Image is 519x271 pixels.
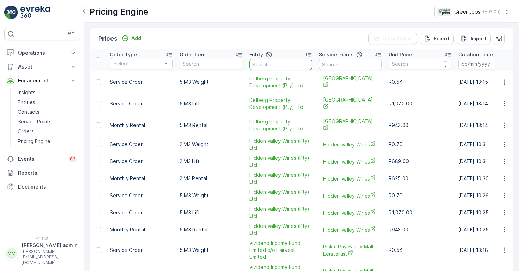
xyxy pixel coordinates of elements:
[96,122,101,128] div: Toggle Row Selected
[96,101,101,106] div: Toggle Row Selected
[176,170,246,187] td: 2 M3 Rental
[389,209,412,215] span: R1,070.00
[249,189,312,202] a: Hidden Valley Wines (Pty) Ltd
[249,240,312,261] a: Vividend Income Fund Limited c/o Fairvest Limited
[96,159,101,164] div: Toggle Row Selected
[457,33,491,44] button: Import
[323,118,377,132] span: [GEOGRAPHIC_DATA]
[323,96,377,111] span: [GEOGRAPHIC_DATA]
[98,34,117,43] p: Prices
[249,223,312,237] a: Hidden Valley Wines (Pty) Ltd
[249,118,312,132] a: Delberg Property Development (Pty) Ltd
[389,122,409,128] span: R943.00
[15,97,79,107] a: Entities
[4,166,79,180] a: Reports
[323,192,377,199] a: Hidden Valley Wines
[15,88,79,97] a: Insights
[96,247,101,253] div: Toggle Row Selected
[323,75,377,89] span: [GEOGRAPHIC_DATA]
[176,238,246,262] td: 5 M3 Weight
[323,209,377,216] a: Hidden Valley Wines
[389,79,403,85] span: R0.54
[20,6,50,19] img: logo_light-DOdMpM7g.png
[106,238,176,262] td: Service Order
[106,93,176,114] td: Service Order
[15,107,79,117] a: Contacts
[249,97,312,111] a: Delberg Property Development (Pty) Ltd
[249,154,312,168] a: Hidden Valley Wines (Pty) Ltd
[22,249,77,265] p: [PERSON_NAME][EMAIL_ADDRESS][DOMAIN_NAME]
[96,193,101,198] div: Toggle Row Selected
[70,156,75,162] p: 82
[176,136,246,153] td: 2 M3 Weight
[389,141,403,147] span: R0.70
[176,71,246,93] td: 5 M3 Weight
[96,79,101,85] div: Toggle Row Selected
[249,75,312,89] span: Delberg Property Development (Pty) Ltd
[15,117,79,127] a: Service Points
[176,114,246,136] td: 5 M3 Rental
[323,226,377,233] a: Hidden Valley Wines
[4,236,79,240] span: v 1.47.3
[4,152,79,166] a: Events82
[18,118,52,125] p: Service Points
[96,210,101,215] div: Toggle Row Selected
[180,58,242,69] input: Search
[249,51,263,58] p: Entity
[434,35,450,42] p: Export
[323,75,377,89] a: Queens Gardens
[110,51,137,58] p: Order Type
[389,247,403,253] span: R0.54
[176,221,246,238] td: 5 M3 Rental
[319,59,382,70] input: Search
[4,6,18,19] img: logo
[323,175,377,182] span: Hidden Valley Wines
[176,153,246,170] td: 2 M3 Lift
[323,158,377,165] a: Hidden Valley Wines
[18,169,77,176] p: Reports
[389,226,409,232] span: R943.00
[249,137,312,151] a: Hidden Valley Wines (Pty) Ltd
[4,60,79,74] button: Asset
[176,187,246,204] td: 5 M3 Weight
[90,6,148,17] p: Pricing Engine
[389,192,403,198] span: R0.70
[4,180,79,194] a: Documents
[389,175,409,181] span: R625.00
[249,59,312,70] input: Search
[106,71,176,93] td: Service Order
[454,8,480,15] p: GreenJobs
[319,51,354,58] p: Service Points
[18,99,35,106] p: Entities
[96,142,101,147] div: Toggle Row Selected
[176,93,246,114] td: 5 M3 Lift
[483,9,501,15] p: ( +02:00 )
[18,63,66,70] p: Asset
[389,158,409,164] span: R689.00
[96,176,101,181] div: Toggle Row Selected
[131,35,141,42] p: Add
[4,74,79,88] button: Engagement
[382,35,413,42] p: Clear Filters
[249,206,312,220] a: Hidden Valley Wines (Pty) Ltd
[18,49,66,56] p: Operations
[323,141,377,148] a: Hidden Valley Wines
[368,33,417,44] button: Clear Filters
[389,101,412,106] span: R1,070.00
[458,51,493,58] p: Creation Time
[106,204,176,221] td: Service Order
[18,128,34,135] p: Orders
[471,35,487,42] p: Import
[119,34,144,42] button: Add
[15,127,79,136] a: Orders
[106,114,176,136] td: Monthly Rental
